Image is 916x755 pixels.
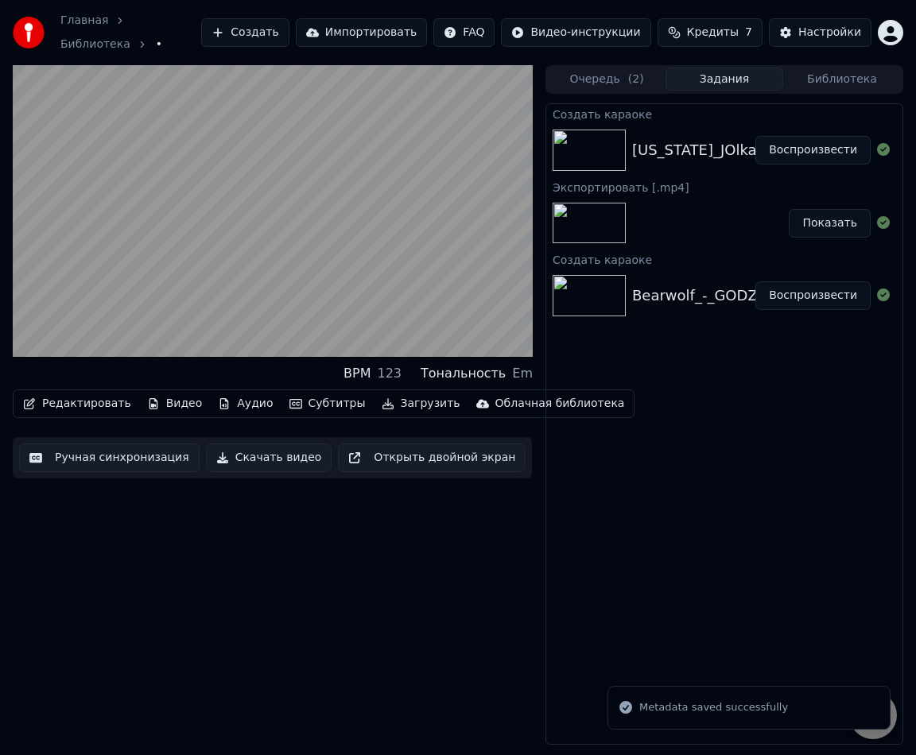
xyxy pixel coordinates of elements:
nav: breadcrumb [60,13,201,52]
button: Аудио [212,393,279,415]
button: Скачать видео [206,443,332,472]
button: Показать [789,209,871,238]
button: Субтитры [283,393,372,415]
button: Импортировать [296,18,428,47]
div: Создать караоке [546,104,902,123]
div: Экспортировать [.mp4] [546,177,902,196]
div: Bearwolf_-_GODZILLA_77839983 [632,285,867,307]
button: Ручная синхронизация [19,443,200,472]
button: Библиотека [783,68,901,91]
div: Metadata saved successfully [639,699,788,715]
button: Задания [666,68,783,91]
button: Воспроизвести [755,281,871,310]
div: 123 [377,364,402,383]
div: [US_STATE]_JOlka_-_YAbloko_73061728 [632,139,912,161]
img: youka [13,17,45,48]
div: BPM [343,364,371,383]
button: Открыть двойной экран [338,443,526,472]
div: Облачная библиотека [495,396,625,412]
div: Настройки [798,25,861,41]
button: Видео [141,393,209,415]
button: FAQ [433,18,495,47]
button: Очередь [548,68,666,91]
button: Создать [201,18,289,47]
div: Тональность [421,364,506,383]
a: Главная [60,13,108,29]
span: 7 [745,25,752,41]
a: Библиотека [60,37,130,52]
button: Воспроизвести [755,136,871,165]
span: ( 2 ) [628,72,644,87]
button: Кредиты7 [658,18,763,47]
button: Загрузить [375,393,467,415]
button: Настройки [769,18,871,47]
div: Em [512,364,533,383]
div: Создать караоке [546,250,902,269]
button: Редактировать [17,393,138,415]
span: • [156,37,162,52]
button: Видео-инструкции [501,18,650,47]
span: Кредиты [687,25,739,41]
